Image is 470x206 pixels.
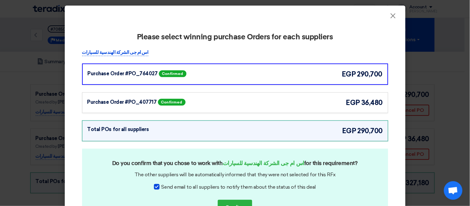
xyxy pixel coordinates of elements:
[92,171,378,178] div: The other suppliers will be automatically informed that they were not selected for this RFx
[159,70,187,77] span: Confirmed
[357,69,383,79] span: 290,700
[88,70,158,77] div: Purchase Order #PO_764027
[342,126,356,136] span: egp
[444,181,463,200] div: Open chat
[358,126,383,136] span: 290,700
[87,99,157,106] div: Purchase Order #PO_407717
[95,159,375,168] h2: Do you confirm that you chose to work with for this requirement?
[390,11,396,24] span: ×
[385,10,401,22] button: Close
[342,69,356,79] span: egp
[346,98,360,108] span: egp
[82,49,148,56] p: اس ام جى الشركة الهندسية للسيارات
[223,161,304,166] strong: اس ام جى الشركة الهندسية للسيارات
[82,33,388,42] h2: Please select winning purchase Orders for each suppliers
[161,183,316,191] span: Send email to all suppliers to notify them about the status of this deal
[158,99,186,106] span: Confirmed
[361,98,383,108] span: 36,480
[87,126,149,133] div: Total POs for all suppliers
